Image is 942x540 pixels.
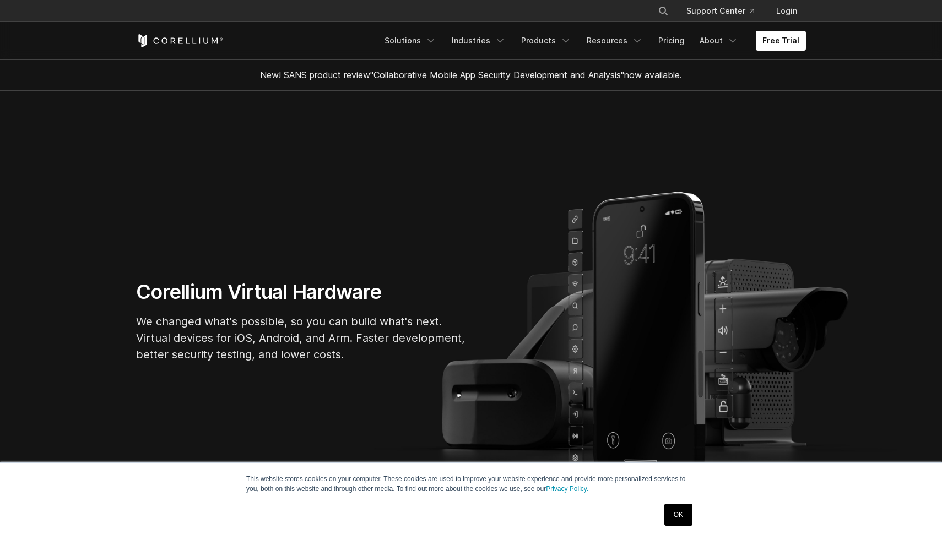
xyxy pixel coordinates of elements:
[580,31,649,51] a: Resources
[515,31,578,51] a: Products
[652,31,691,51] a: Pricing
[378,31,443,51] a: Solutions
[136,280,467,304] h1: Corellium Virtual Hardware
[136,313,467,363] p: We changed what's possible, so you can build what's next. Virtual devices for iOS, Android, and A...
[664,504,692,526] a: OK
[756,31,806,51] a: Free Trial
[546,485,588,493] a: Privacy Policy.
[136,34,224,47] a: Corellium Home
[653,1,673,21] button: Search
[693,31,745,51] a: About
[370,69,624,80] a: "Collaborative Mobile App Security Development and Analysis"
[645,1,806,21] div: Navigation Menu
[678,1,763,21] a: Support Center
[378,31,806,51] div: Navigation Menu
[445,31,512,51] a: Industries
[246,474,696,494] p: This website stores cookies on your computer. These cookies are used to improve your website expe...
[767,1,806,21] a: Login
[260,69,682,80] span: New! SANS product review now available.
